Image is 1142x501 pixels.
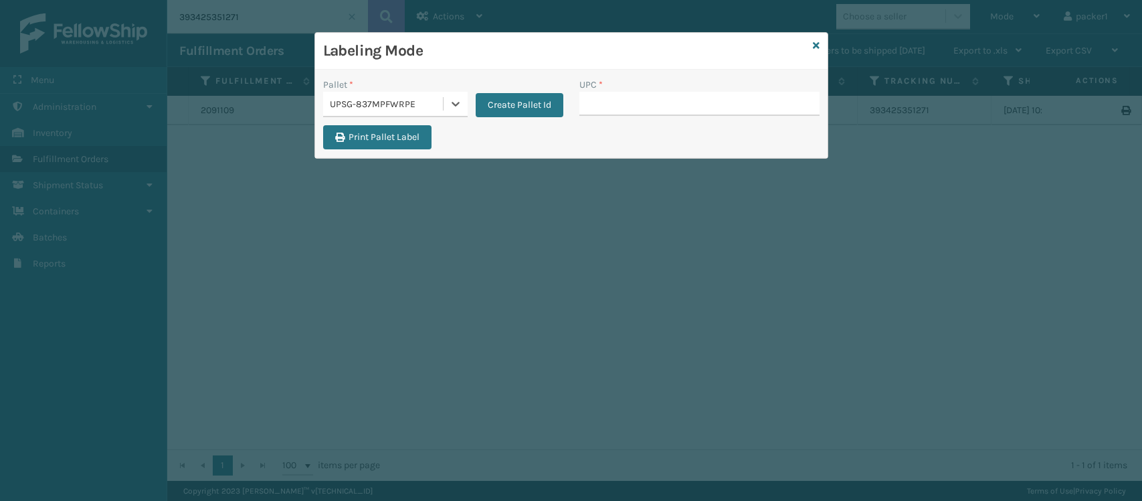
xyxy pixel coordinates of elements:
[323,125,432,149] button: Print Pallet Label
[323,78,353,92] label: Pallet
[330,97,444,111] div: UPSG-837MPFWRPE
[323,41,807,61] h3: Labeling Mode
[579,78,603,92] label: UPC
[476,93,563,117] button: Create Pallet Id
